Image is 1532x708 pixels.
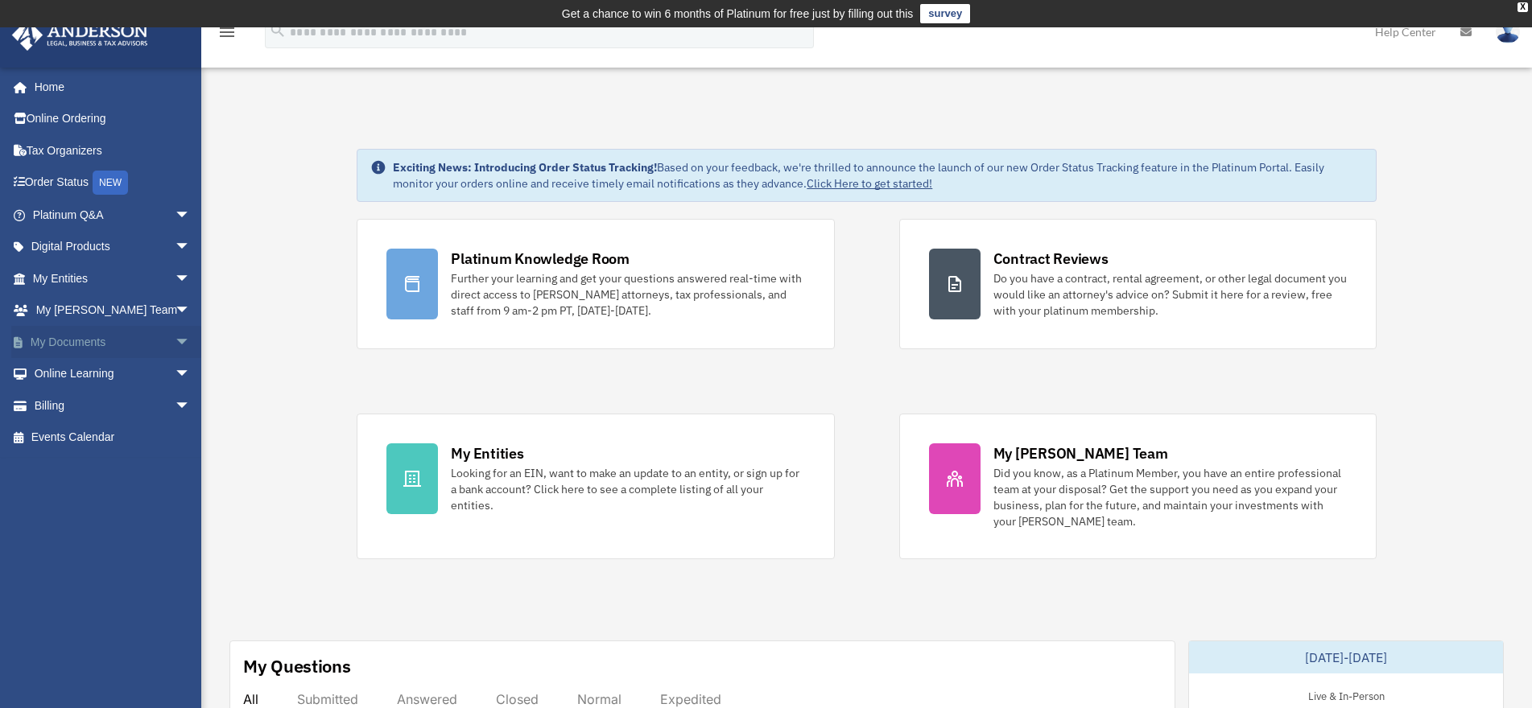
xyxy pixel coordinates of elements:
[11,231,215,263] a: Digital Productsarrow_drop_down
[175,262,207,295] span: arrow_drop_down
[217,28,237,42] a: menu
[496,691,539,707] div: Closed
[175,326,207,359] span: arrow_drop_down
[1518,2,1528,12] div: close
[175,199,207,232] span: arrow_drop_down
[11,134,215,167] a: Tax Organizers
[11,103,215,135] a: Online Ordering
[660,691,721,707] div: Expedited
[393,160,657,175] strong: Exciting News: Introducing Order Status Tracking!
[1496,20,1520,43] img: User Pic
[451,249,630,269] div: Platinum Knowledge Room
[899,414,1377,559] a: My [PERSON_NAME] Team Did you know, as a Platinum Member, you have an entire professional team at...
[393,159,1362,191] div: Based on your feedback, we're thrilled to announce the launch of our new Order Status Tracking fe...
[11,294,215,327] a: My [PERSON_NAME] Teamarrow_drop_down
[993,465,1347,529] div: Did you know, as a Platinum Member, you have an entire professional team at your disposal? Get th...
[1189,641,1503,673] div: [DATE]-[DATE]
[807,176,932,191] a: Click Here to get started!
[993,249,1109,269] div: Contract Reviews
[11,199,215,231] a: Platinum Q&Aarrow_drop_down
[357,219,834,349] a: Platinum Knowledge Room Further your learning and get your questions answered real-time with dire...
[175,358,207,391] span: arrow_drop_down
[397,691,457,707] div: Answered
[1295,686,1398,703] div: Live & In-Person
[451,465,804,513] div: Looking for an EIN, want to make an update to an entity, or sign up for a bank account? Click her...
[577,691,621,707] div: Normal
[11,422,215,454] a: Events Calendar
[451,270,804,319] div: Further your learning and get your questions answered real-time with direct access to [PERSON_NAM...
[11,326,215,358] a: My Documentsarrow_drop_down
[993,443,1168,463] div: My [PERSON_NAME] Team
[11,262,215,294] a: My Entitiesarrow_drop_down
[297,691,358,707] div: Submitted
[993,270,1347,319] div: Do you have a contract, rental agreement, or other legal document you would like an attorney's ad...
[175,231,207,264] span: arrow_drop_down
[357,414,834,559] a: My Entities Looking for an EIN, want to make an update to an entity, or sign up for a bank accoun...
[562,4,914,23] div: Get a chance to win 6 months of Platinum for free just by filling out this
[11,167,215,200] a: Order StatusNEW
[11,358,215,390] a: Online Learningarrow_drop_down
[243,654,351,678] div: My Questions
[11,71,207,103] a: Home
[175,294,207,327] span: arrow_drop_down
[899,219,1377,349] a: Contract Reviews Do you have a contract, rental agreement, or other legal document you would like...
[451,443,523,463] div: My Entities
[93,171,128,195] div: NEW
[243,691,258,707] div: All
[217,23,237,42] i: menu
[269,22,287,39] i: search
[175,389,207,422] span: arrow_drop_down
[920,4,970,23] a: survey
[11,389,215,422] a: Billingarrow_drop_down
[7,19,153,51] img: Anderson Advisors Platinum Portal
